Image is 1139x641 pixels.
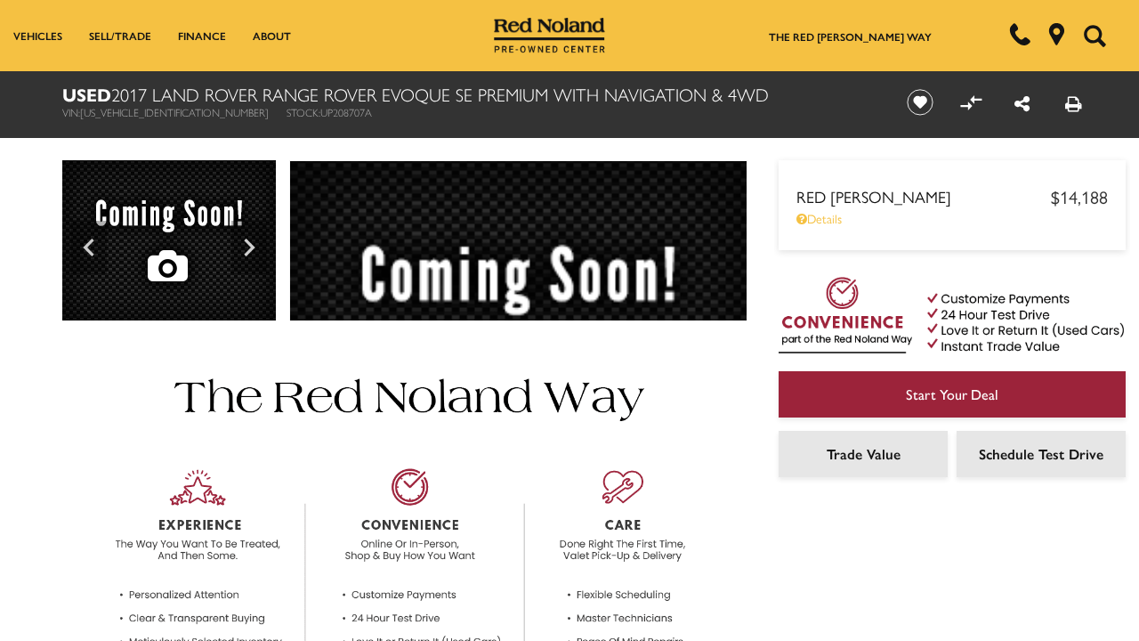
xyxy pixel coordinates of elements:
[62,160,276,325] img: Used 2017 White Land Rover SE Premium image 1
[320,104,372,120] span: UP208707A
[796,209,1108,227] a: Details
[979,443,1103,464] span: Schedule Test Drive
[1051,183,1108,209] span: $14,188
[957,89,984,116] button: Compare vehicle
[779,431,948,477] a: Trade Value
[769,28,932,45] a: The Red [PERSON_NAME] Way
[796,183,1108,209] a: Red [PERSON_NAME] $14,188
[287,104,320,120] span: Stock:
[494,24,606,42] a: Red Noland Pre-Owned
[1065,90,1082,116] a: Print this Used 2017 Land Rover Range Rover Evoque SE Premium With Navigation & 4WD
[80,104,269,120] span: [US_VEHICLE_IDENTIFICATION_NUMBER]
[62,85,876,104] h1: 2017 Land Rover Range Rover Evoque SE Premium With Navigation & 4WD
[494,18,606,53] img: Red Noland Pre-Owned
[62,104,80,120] span: VIN:
[1014,90,1030,116] a: Share this Used 2017 Land Rover Range Rover Evoque SE Premium With Navigation & 4WD
[779,371,1126,418] a: Start Your Deal
[796,185,1051,207] span: Red [PERSON_NAME]
[289,160,747,514] img: Used 2017 White Land Rover SE Premium image 1
[827,443,901,464] span: Trade Value
[957,431,1126,477] a: Schedule Test Drive
[62,81,111,107] strong: Used
[901,88,940,117] button: Save vehicle
[1077,1,1112,70] button: Open the search field
[906,384,998,404] span: Start Your Deal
